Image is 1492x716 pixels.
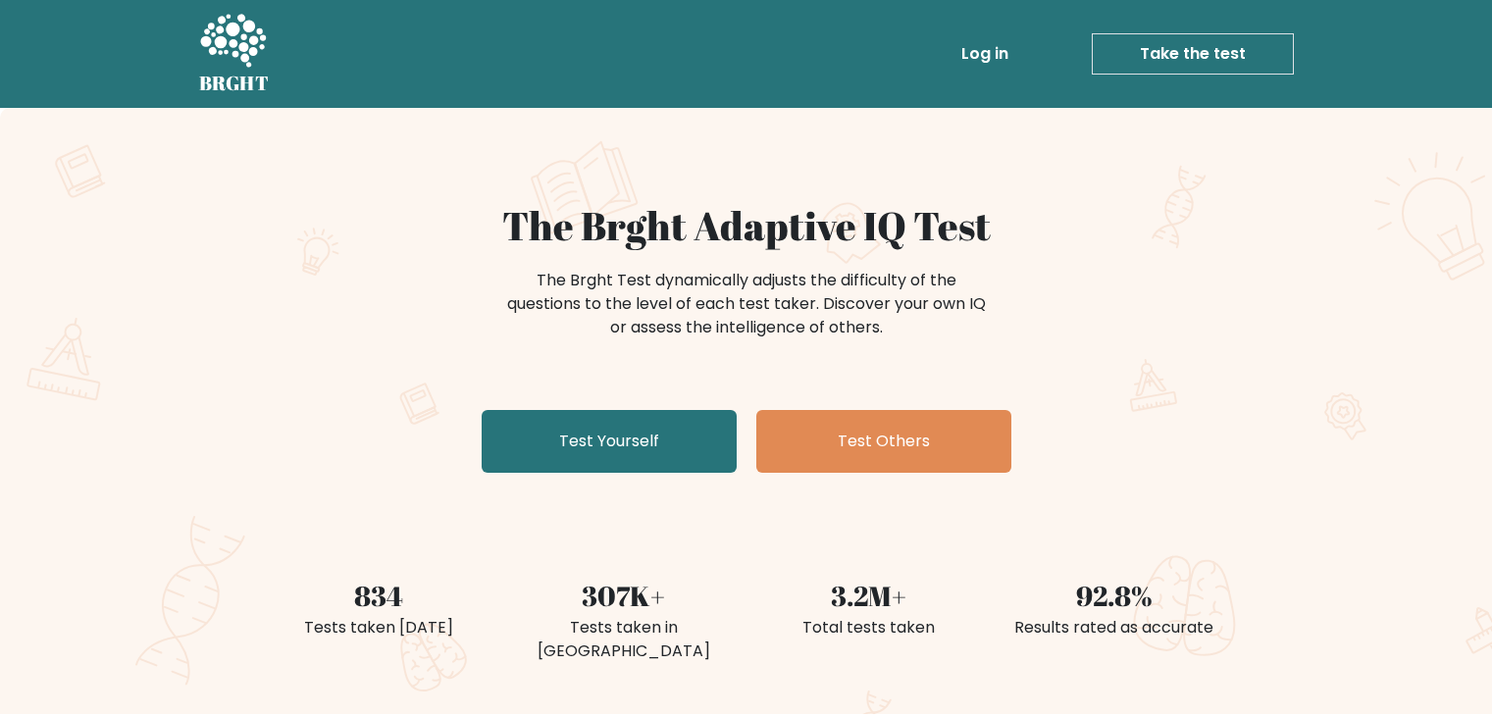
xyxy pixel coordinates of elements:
[1003,575,1225,616] div: 92.8%
[501,269,992,339] div: The Brght Test dynamically adjusts the difficulty of the questions to the level of each test take...
[482,410,737,473] a: Test Yourself
[268,202,1225,249] h1: The Brght Adaptive IQ Test
[199,8,270,100] a: BRGHT
[268,616,489,639] div: Tests taken [DATE]
[953,34,1016,74] a: Log in
[513,575,735,616] div: 307K+
[756,410,1011,473] a: Test Others
[1003,616,1225,639] div: Results rated as accurate
[758,575,980,616] div: 3.2M+
[513,616,735,663] div: Tests taken in [GEOGRAPHIC_DATA]
[1092,33,1294,75] a: Take the test
[758,616,980,639] div: Total tests taken
[268,575,489,616] div: 834
[199,72,270,95] h5: BRGHT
